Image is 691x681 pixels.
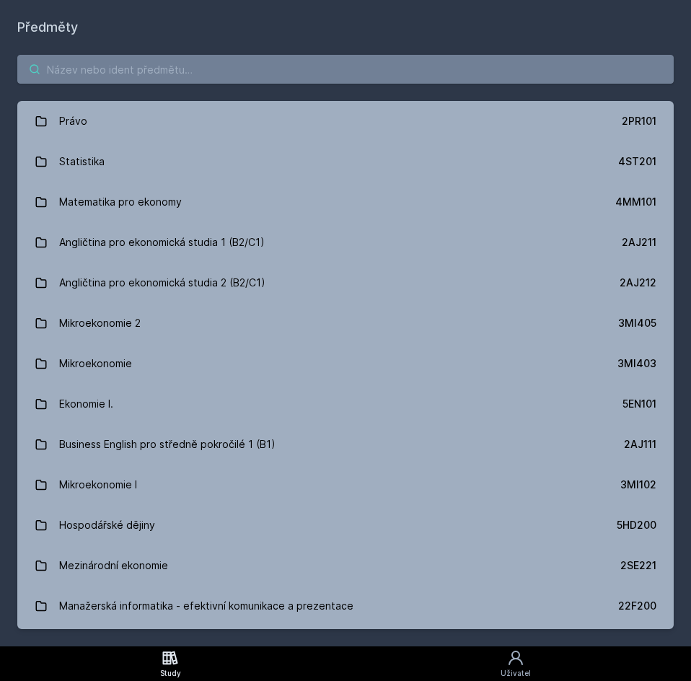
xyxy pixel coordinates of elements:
[17,505,674,545] a: Hospodářské dějiny 5HD200
[59,309,141,338] div: Mikroekonomie 2
[17,384,674,424] a: Ekonomie I. 5EN101
[618,599,656,613] div: 22F200
[59,390,113,418] div: Ekonomie I.
[59,592,353,620] div: Manažerská informatika - efektivní komunikace a prezentace
[17,141,674,182] a: Statistika 4ST201
[59,430,276,459] div: Business English pro středně pokročilé 1 (B1)
[617,356,656,371] div: 3MI403
[624,437,656,452] div: 2AJ111
[17,263,674,303] a: Angličtina pro ekonomická studia 2 (B2/C1) 2AJ212
[617,518,656,532] div: 5HD200
[17,101,674,141] a: Právo 2PR101
[59,147,105,176] div: Statistika
[160,668,181,679] div: Study
[17,55,674,84] input: Název nebo ident předmětu…
[17,222,674,263] a: Angličtina pro ekonomická studia 1 (B2/C1) 2AJ211
[59,511,155,540] div: Hospodářské dějiny
[17,465,674,505] a: Mikroekonomie I 3MI102
[17,343,674,384] a: Mikroekonomie 3MI403
[622,235,656,250] div: 2AJ211
[17,586,674,626] a: Manažerská informatika - efektivní komunikace a prezentace 22F200
[618,316,656,330] div: 3MI405
[620,276,656,290] div: 2AJ212
[615,195,656,209] div: 4MM101
[59,551,168,580] div: Mezinárodní ekonomie
[59,470,137,499] div: Mikroekonomie I
[59,268,265,297] div: Angličtina pro ekonomická studia 2 (B2/C1)
[17,17,674,38] h1: Předměty
[17,424,674,465] a: Business English pro středně pokročilé 1 (B1) 2AJ111
[618,154,656,169] div: 4ST201
[17,626,674,667] a: Účetnictví I. 1FU201
[622,397,656,411] div: 5EN101
[17,182,674,222] a: Matematika pro ekonomy 4MM101
[622,114,656,128] div: 2PR101
[620,558,656,573] div: 2SE221
[59,188,182,216] div: Matematika pro ekonomy
[501,668,531,679] div: Uživatel
[59,349,132,378] div: Mikroekonomie
[17,545,674,586] a: Mezinárodní ekonomie 2SE221
[59,107,87,136] div: Právo
[59,228,265,257] div: Angličtina pro ekonomická studia 1 (B2/C1)
[17,303,674,343] a: Mikroekonomie 2 3MI405
[620,478,656,492] div: 3MI102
